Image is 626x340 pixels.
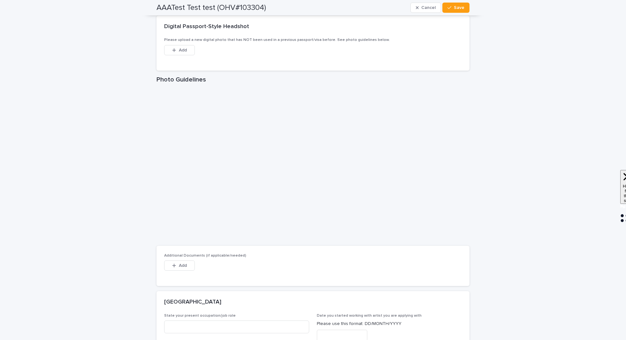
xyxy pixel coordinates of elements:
h1: Photo Guidelines [156,76,469,83]
button: Add [164,260,195,271]
button: Cancel [410,3,441,13]
button: Add [164,45,195,55]
span: Cancel [421,5,436,10]
button: Save [442,3,469,13]
span: State your present occupation/job role [164,314,236,318]
span: Add [179,263,187,268]
iframe: Photo Guidelines [156,86,469,246]
h2: AAATest Test test (OHV#103304) [156,3,266,12]
span: Date you started working with artist you are applying with [317,314,422,318]
span: Please upload a new digital photo that has NOT been used in a previous passport/visa before. See ... [164,38,390,42]
h2: [GEOGRAPHIC_DATA] [164,299,221,306]
span: Additional Documents (if applicable/needed) [164,254,246,258]
span: Add [179,48,187,52]
h2: Digital Passport-Style Headshot [164,23,249,30]
p: Please use this format: DD/MONTH/YYYY [317,321,462,327]
span: Save [454,5,464,10]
